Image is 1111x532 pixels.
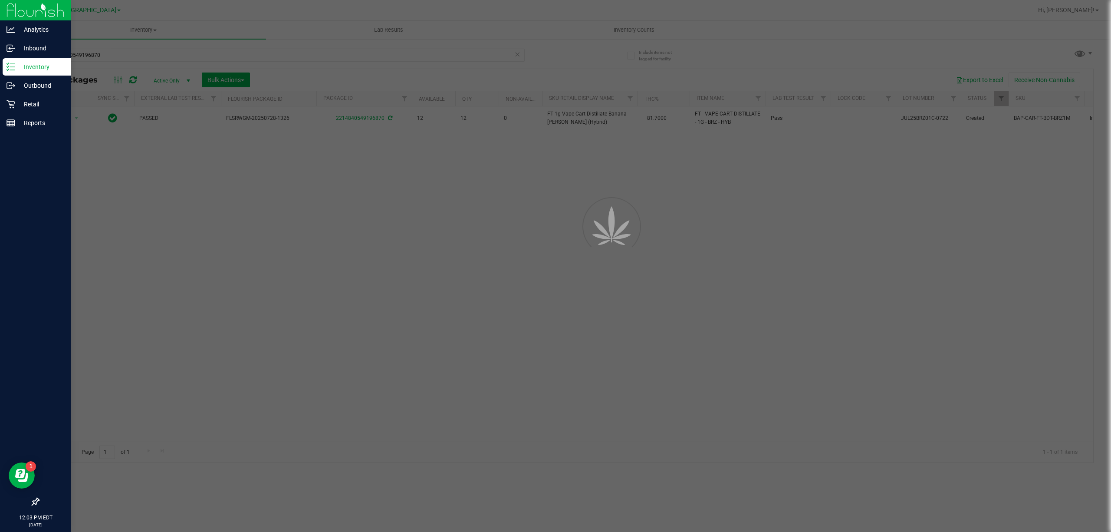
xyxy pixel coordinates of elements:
iframe: Resource center unread badge [26,461,36,472]
p: Retail [15,99,67,109]
inline-svg: Retail [7,100,15,109]
p: Inbound [15,43,67,53]
inline-svg: Reports [7,119,15,127]
inline-svg: Inventory [7,63,15,71]
p: Reports [15,118,67,128]
p: Analytics [15,24,67,35]
iframe: Resource center [9,463,35,489]
p: 12:03 PM EDT [4,514,67,522]
inline-svg: Inbound [7,44,15,53]
inline-svg: Outbound [7,81,15,90]
p: Outbound [15,80,67,91]
p: [DATE] [4,522,67,528]
inline-svg: Analytics [7,25,15,34]
p: Inventory [15,62,67,72]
